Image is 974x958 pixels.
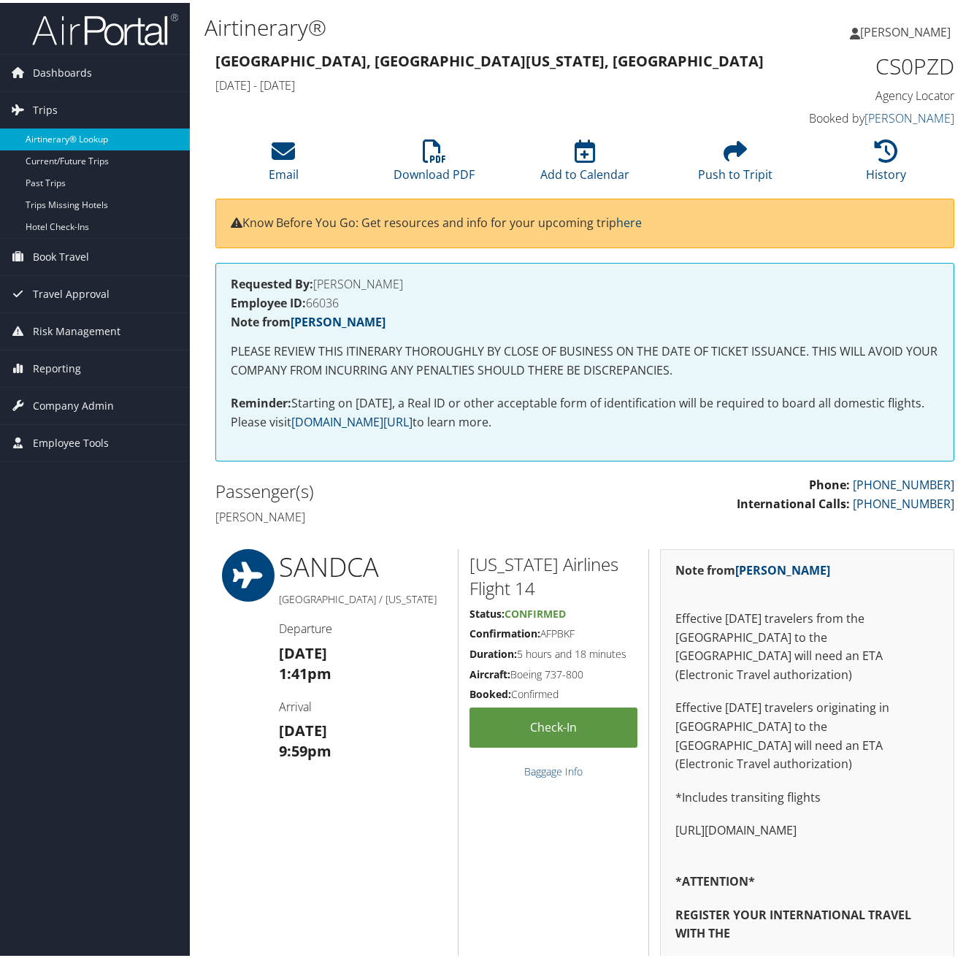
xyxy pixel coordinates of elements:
[279,738,331,758] strong: 9:59pm
[204,9,712,40] h1: Airtinerary®
[231,275,939,287] h4: [PERSON_NAME]
[279,618,448,634] h4: Departure
[675,588,939,681] p: Effective [DATE] travelers from the [GEOGRAPHIC_DATA] to the [GEOGRAPHIC_DATA] will need an ETA (...
[469,604,505,618] strong: Status:
[33,385,114,421] span: Company Admin
[279,661,331,681] strong: 1:41pm
[469,664,637,679] h5: Boeing 737-800
[616,212,642,228] a: here
[860,21,951,37] span: [PERSON_NAME]
[809,474,850,490] strong: Phone:
[33,52,92,88] span: Dashboards
[698,145,772,180] a: Push to Tripit
[33,310,120,347] span: Risk Management
[786,107,955,123] h4: Booked by
[33,348,81,384] span: Reporting
[231,391,939,429] p: Starting on [DATE], a Real ID or other acceptable form of identification will be required to boar...
[469,644,517,658] strong: Duration:
[32,9,178,44] img: airportal-logo.png
[231,273,313,289] strong: Requested By:
[269,145,299,180] a: Email
[231,294,939,306] h4: 66036
[866,145,906,180] a: History
[469,684,637,699] h5: Confirmed
[33,422,109,459] span: Employee Tools
[469,664,510,678] strong: Aircraft:
[231,211,939,230] p: Know Before You Go: Get resources and info for your upcoming trip
[469,644,637,659] h5: 5 hours and 18 minutes
[469,624,540,637] strong: Confirmation:
[675,904,911,939] strong: REGISTER YOUR INTERNATIONAL TRAVEL WITH THE
[469,684,511,698] strong: Booked:
[853,493,954,509] a: [PHONE_NUMBER]
[279,718,327,737] strong: [DATE]
[675,819,939,838] p: [URL][DOMAIN_NAME]
[231,292,306,308] strong: Employee ID:
[231,311,386,327] strong: Note from
[33,89,58,126] span: Trips
[215,48,764,68] strong: [GEOGRAPHIC_DATA], [GEOGRAPHIC_DATA] [US_STATE], [GEOGRAPHIC_DATA]
[215,74,764,91] h4: [DATE] - [DATE]
[675,870,755,886] strong: *ATTENTION*
[505,604,566,618] span: Confirmed
[291,411,413,427] a: [DOMAIN_NAME][URL]
[231,340,939,377] p: PLEASE REVIEW THIS ITINERARY THOROUGHLY BY CLOSE OF BUSINESS ON THE DATE OF TICKET ISSUANCE. THIS...
[215,476,574,501] h2: Passenger(s)
[469,624,637,638] h5: AFPBKF
[540,145,629,180] a: Add to Calendar
[469,549,637,598] h2: [US_STATE] Airlines Flight 14
[279,589,448,604] h5: [GEOGRAPHIC_DATA] / [US_STATE]
[853,474,954,490] a: [PHONE_NUMBER]
[394,145,475,180] a: Download PDF
[524,762,583,775] a: Baggage Info
[231,392,291,408] strong: Reminder:
[786,48,955,79] h1: CS0PZD
[786,85,955,101] h4: Agency Locator
[279,640,327,660] strong: [DATE]
[850,7,965,51] a: [PERSON_NAME]
[215,506,574,522] h4: [PERSON_NAME]
[675,559,830,575] strong: Note from
[737,493,850,509] strong: International Calls:
[291,311,386,327] a: [PERSON_NAME]
[675,696,939,770] p: Effective [DATE] travelers originating in [GEOGRAPHIC_DATA] to the [GEOGRAPHIC_DATA] will need an...
[33,273,110,310] span: Travel Approval
[279,696,448,712] h4: Arrival
[469,705,637,745] a: Check-in
[33,236,89,272] span: Book Travel
[675,786,939,805] p: *Includes transiting flights
[864,107,954,123] a: [PERSON_NAME]
[279,546,448,583] h1: SAN DCA
[735,559,830,575] a: [PERSON_NAME]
